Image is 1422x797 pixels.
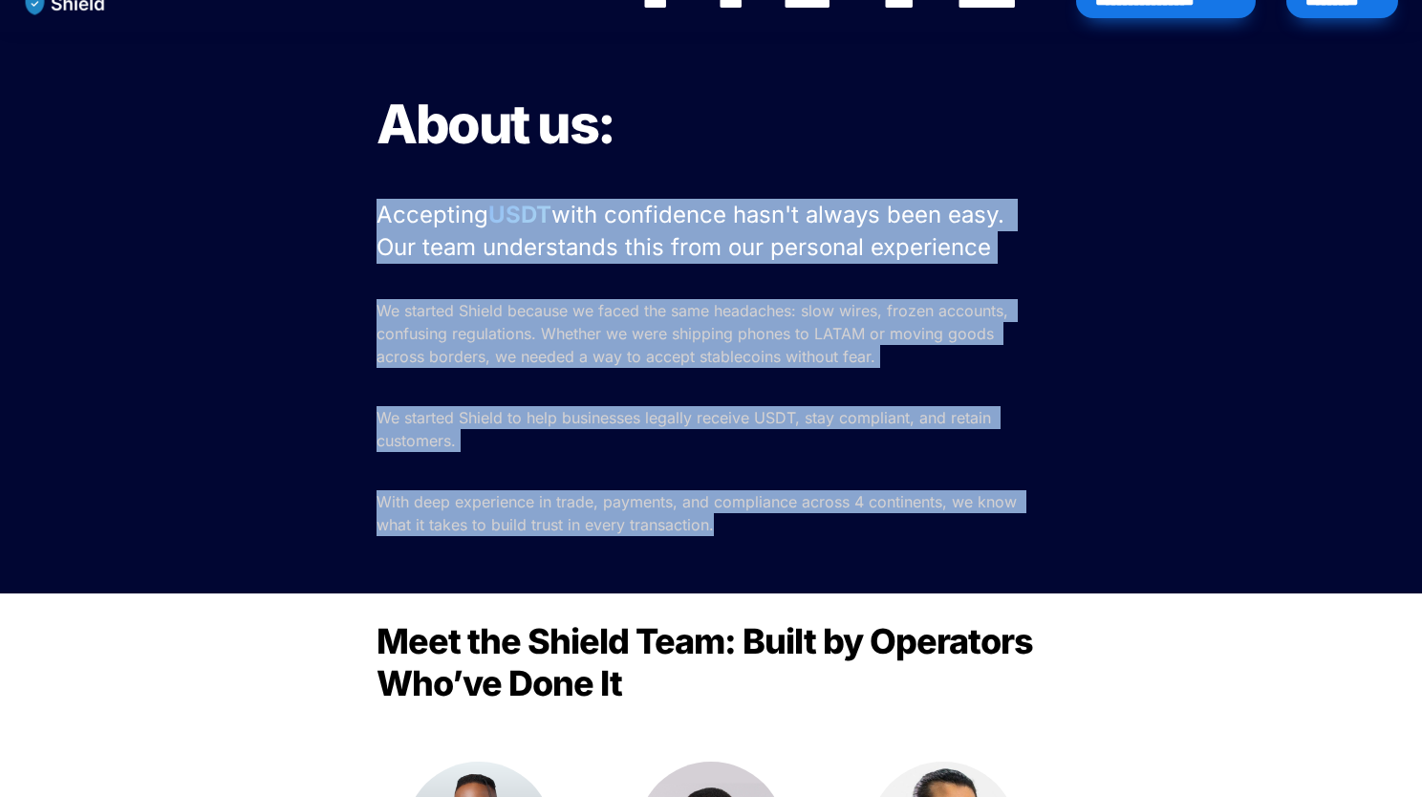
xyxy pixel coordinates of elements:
[377,201,488,228] span: Accepting
[377,620,1040,704] span: Meet the Shield Team: Built by Operators Who’ve Done It
[377,492,1022,534] span: With deep experience in trade, payments, and compliance across 4 continents, we know what it take...
[377,92,614,157] span: About us:
[377,408,996,450] span: We started Shield to help businesses legally receive USDT, stay compliant, and retain customers.
[377,201,1011,261] span: with confidence hasn't always been easy. Our team understands this from our personal experience
[377,301,1013,366] span: We started Shield because we faced the same headaches: slow wires, frozen accounts, confusing reg...
[488,201,551,228] strong: USDT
